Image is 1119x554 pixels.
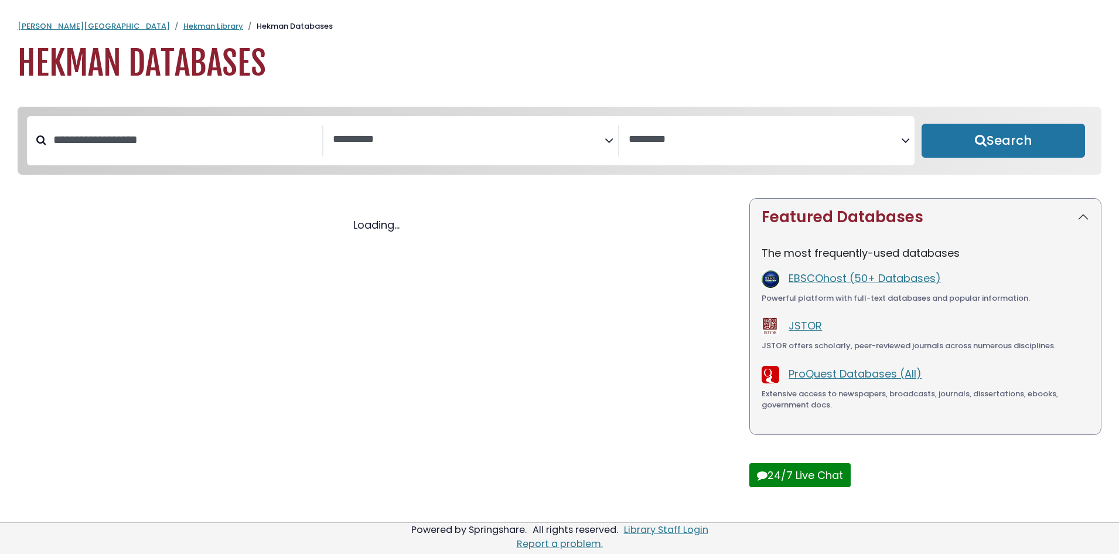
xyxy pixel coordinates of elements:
div: JSTOR offers scholarly, peer-reviewed journals across numerous disciplines. [762,340,1089,352]
textarea: Search [333,134,605,146]
nav: Search filters [18,107,1101,175]
div: All rights reserved. [531,523,620,536]
textarea: Search [629,134,901,146]
p: The most frequently-used databases [762,245,1089,261]
a: EBSCOhost (50+ Databases) [789,271,941,286]
a: [PERSON_NAME][GEOGRAPHIC_DATA] [18,21,170,32]
button: Submit for Search Results [922,124,1085,158]
div: Powerful platform with full-text databases and popular information. [762,293,1089,304]
h1: Hekman Databases [18,44,1101,83]
a: JSTOR [789,318,822,333]
a: Library Staff Login [624,523,708,536]
a: Report a problem. [517,537,603,550]
div: Extensive access to newspapers, broadcasts, journals, dissertations, ebooks, government docs. [762,388,1089,411]
input: Search database by title or keyword [46,130,322,149]
a: Hekman Library [183,21,243,32]
button: Featured Databases [750,199,1101,236]
div: Powered by Springshare. [410,523,528,536]
button: 24/7 Live Chat [749,463,851,487]
nav: breadcrumb [18,21,1101,32]
div: Loading... [18,217,735,233]
a: ProQuest Databases (All) [789,366,922,381]
li: Hekman Databases [243,21,333,32]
